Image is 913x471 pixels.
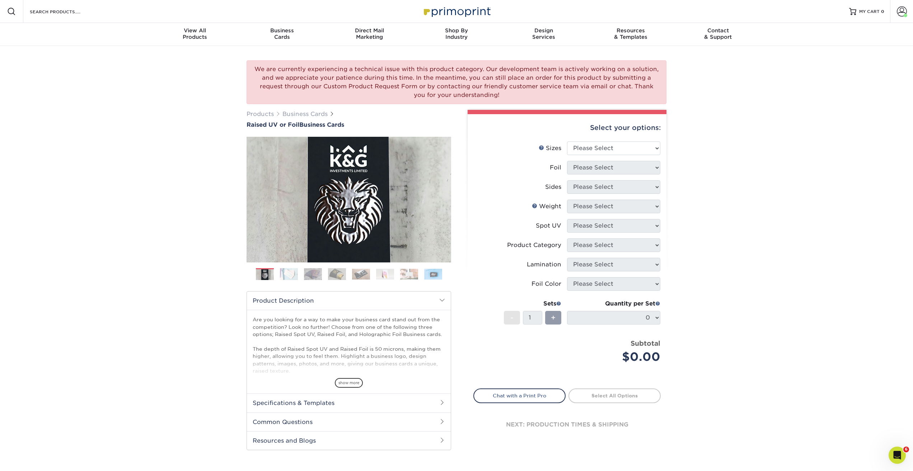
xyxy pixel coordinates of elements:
div: Product Category [507,241,561,250]
h2: Common Questions [247,412,451,431]
a: Shop ByIndustry [413,23,500,46]
div: Foil [550,163,561,172]
a: Products [247,111,274,117]
span: View All [151,27,239,34]
div: We are currently experiencing a technical issue with this product category. Our development team ... [247,60,666,104]
div: Select your options: [473,114,661,141]
img: Raised UV or Foil 01 [247,97,451,302]
span: Raised UV or Foil [247,121,299,128]
span: Direct Mail [326,27,413,34]
div: Foil Color [532,280,561,288]
a: Raised UV or FoilBusiness Cards [247,121,451,128]
span: - [510,312,514,323]
h2: Resources and Blogs [247,431,451,450]
img: Business Cards 05 [352,269,370,280]
img: Business Cards 01 [256,266,274,284]
div: Products [151,27,239,40]
img: Business Cards 02 [280,268,298,280]
img: Business Cards 07 [400,269,418,280]
span: Contact [674,27,762,34]
span: 0 [881,9,884,14]
span: Business [239,27,326,34]
iframe: Intercom live chat [889,447,906,464]
span: MY CART [859,9,880,15]
a: Contact& Support [674,23,762,46]
a: View AllProducts [151,23,239,46]
div: & Templates [587,27,674,40]
a: Select All Options [568,388,661,403]
span: Design [500,27,587,34]
img: Business Cards 04 [328,268,346,280]
h1: Business Cards [247,121,451,128]
h2: Product Description [247,292,451,310]
div: Sets [504,299,561,308]
a: DesignServices [500,23,587,46]
div: Quantity per Set [567,299,660,308]
div: $0.00 [572,348,660,365]
div: Industry [413,27,500,40]
span: Shop By [413,27,500,34]
a: Chat with a Print Pro [473,388,566,403]
input: SEARCH PRODUCTS..... [29,7,99,16]
p: Are you looking for a way to make your business card stand out from the competition? Look no furt... [253,316,445,455]
span: show more [335,378,363,388]
div: & Support [674,27,762,40]
div: Cards [239,27,326,40]
div: Weight [532,202,561,211]
img: Business Cards 06 [376,269,394,280]
div: next: production times & shipping [473,403,661,446]
img: Primoprint [421,4,492,19]
a: Resources& Templates [587,23,674,46]
a: Business Cards [282,111,328,117]
span: Resources [587,27,674,34]
div: Lamination [527,260,561,269]
div: Marketing [326,27,413,40]
span: + [551,312,556,323]
img: Business Cards 08 [424,269,442,280]
a: BusinessCards [239,23,326,46]
div: Sizes [539,144,561,153]
h2: Specifications & Templates [247,393,451,412]
img: Business Cards 03 [304,268,322,280]
span: 6 [903,447,909,452]
a: Direct MailMarketing [326,23,413,46]
strong: Subtotal [631,339,660,347]
div: Spot UV [536,221,561,230]
div: Sides [545,183,561,191]
div: Services [500,27,587,40]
